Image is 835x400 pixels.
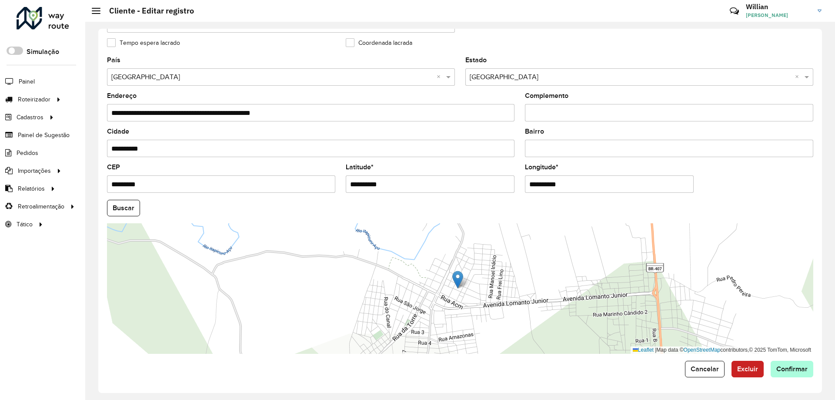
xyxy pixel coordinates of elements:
h3: Willian [746,3,811,11]
span: Roteirizador [18,95,50,104]
span: Painel de Sugestão [18,131,70,140]
span: Painel [19,77,35,86]
h2: Cliente - Editar registro [100,6,194,16]
span: Excluir [737,365,758,373]
label: Coordenada lacrada [346,38,412,47]
button: Cancelar [685,361,725,377]
label: País [107,55,120,65]
a: Leaflet [633,347,654,353]
a: Contato Rápido [725,2,744,20]
a: OpenStreetMap [684,347,721,353]
label: CEP [107,162,120,172]
span: Confirmar [776,365,808,373]
span: Cancelar [691,365,719,373]
span: Importações [18,166,51,175]
label: Endereço [107,91,137,101]
span: Cadastros [17,113,43,122]
label: Tempo espera lacrado [107,38,180,47]
span: [PERSON_NAME] [746,11,811,19]
button: Excluir [731,361,764,377]
div: Map data © contributors,© 2025 TomTom, Microsoft [631,346,813,354]
button: Confirmar [771,361,813,377]
img: Marker [452,271,463,289]
span: Tático [17,220,33,229]
button: Buscar [107,200,140,216]
label: Longitude [525,162,558,172]
span: Clear all [437,72,444,82]
label: Cidade [107,126,129,137]
span: Relatórios [18,184,45,193]
label: Estado [465,55,487,65]
span: | [655,347,656,353]
span: Pedidos [17,148,38,158]
span: Clear all [795,72,802,82]
label: Latitude [346,162,374,172]
label: Simulação [27,47,59,57]
label: Complemento [525,91,568,101]
span: Retroalimentação [18,202,64,211]
label: Bairro [525,126,544,137]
